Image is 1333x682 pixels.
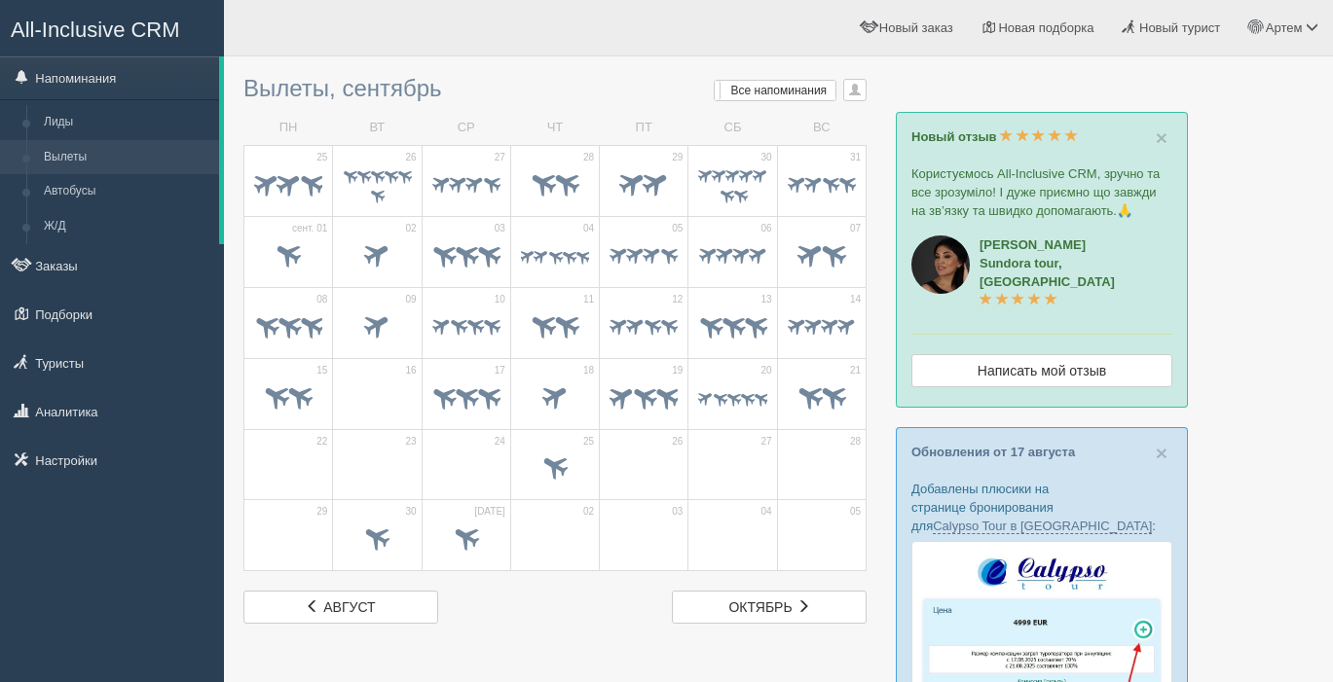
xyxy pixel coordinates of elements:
a: Автобусы [35,174,219,209]
td: СБ [688,111,777,145]
span: 06 [761,222,772,235]
a: август [243,591,438,624]
td: ПТ [600,111,688,145]
td: ВТ [333,111,422,145]
span: 16 [405,364,416,377]
span: 05 [672,222,683,235]
span: 08 [316,293,327,306]
span: 13 [761,293,772,306]
span: сент. 01 [292,222,327,235]
span: All-Inclusive CRM [11,18,180,42]
span: 17 [495,364,505,377]
p: Користуємось All-Inclusive CRM, зручно та все зрозуміло! І дуже приємно що завжди на зв’язку та ш... [911,164,1172,220]
span: 04 [583,222,594,235]
a: [PERSON_NAME]Sundora tour, [GEOGRAPHIC_DATA] [980,237,1115,307]
span: 10 [495,293,505,306]
span: 30 [761,151,772,164]
span: 15 [316,364,327,377]
span: Все напоминания [731,84,828,97]
span: Новая подборка [998,20,1093,35]
span: август [323,599,375,615]
span: 05 [850,505,861,519]
span: 07 [850,222,861,235]
span: 20 [761,364,772,377]
a: Calypso Tour в [GEOGRAPHIC_DATA] [933,519,1152,534]
td: ЧТ [510,111,599,145]
span: 27 [761,435,772,449]
span: 02 [405,222,416,235]
span: 18 [583,364,594,377]
span: 29 [316,505,327,519]
a: октябрь [672,591,867,624]
span: 23 [405,435,416,449]
span: 12 [672,293,683,306]
a: Новый отзыв [911,129,1078,144]
span: Новый заказ [879,20,953,35]
span: [DATE] [474,505,504,519]
button: Close [1156,127,1167,148]
span: 31 [850,151,861,164]
span: 03 [495,222,505,235]
td: ПН [244,111,333,145]
span: 29 [672,151,683,164]
a: Обновления от 17 августа [911,445,1075,459]
span: 04 [761,505,772,519]
span: 19 [672,364,683,377]
span: октябрь [728,599,792,615]
span: 25 [316,151,327,164]
span: × [1156,126,1167,149]
td: ВС [777,111,866,145]
span: 27 [495,151,505,164]
a: Написать мой отзыв [911,354,1172,387]
span: Новый турист [1139,20,1220,35]
span: 28 [583,151,594,164]
button: Close [1156,443,1167,463]
p: Добавлены плюсики на странице бронирования для : [911,480,1172,535]
span: 25 [583,435,594,449]
span: Артем [1266,20,1303,35]
span: 14 [850,293,861,306]
span: 26 [672,435,683,449]
span: 21 [850,364,861,377]
a: All-Inclusive CRM [1,1,223,54]
a: Вылеты [35,140,219,175]
span: 22 [316,435,327,449]
span: × [1156,442,1167,464]
span: 26 [405,151,416,164]
span: 09 [405,293,416,306]
span: 30 [405,505,416,519]
a: Лиды [35,105,219,140]
a: Ж/Д [35,209,219,244]
span: 24 [495,435,505,449]
span: 11 [583,293,594,306]
span: 03 [672,505,683,519]
h3: Вылеты, сентябрь [243,76,867,101]
span: 28 [850,435,861,449]
td: СР [422,111,510,145]
span: 02 [583,505,594,519]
